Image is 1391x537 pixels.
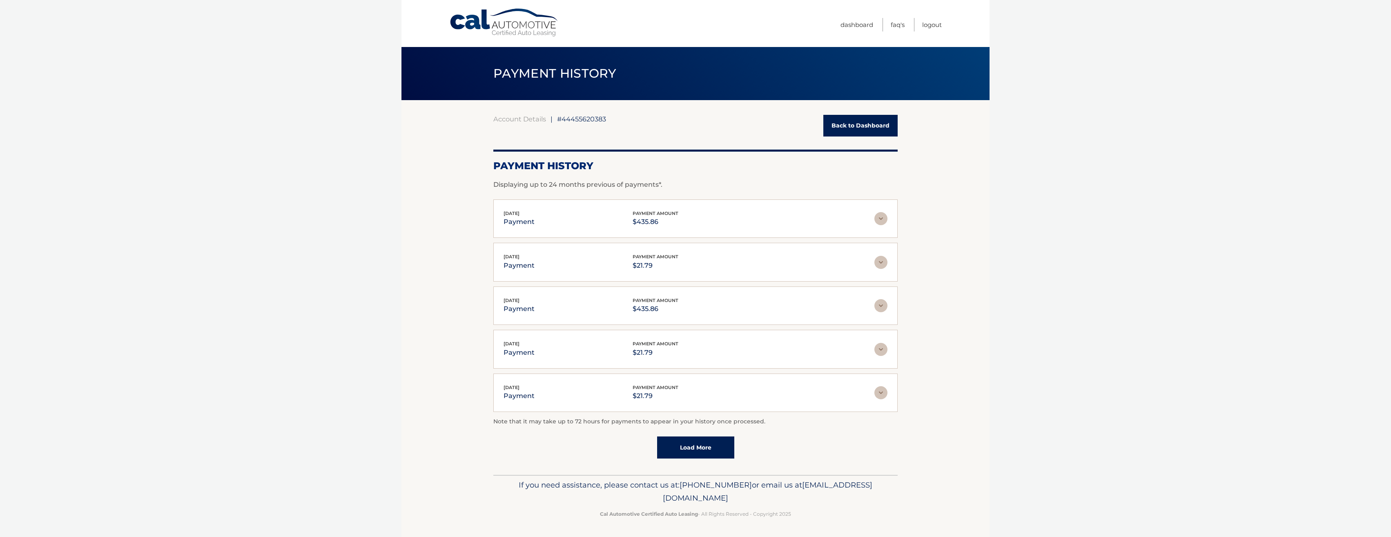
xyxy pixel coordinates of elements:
a: Cal Automotive [449,8,560,37]
p: - All Rights Reserved - Copyright 2025 [499,510,892,518]
span: [DATE] [504,385,519,390]
img: accordion-rest.svg [874,256,887,269]
span: [DATE] [504,254,519,260]
span: [DATE] [504,298,519,303]
span: [PHONE_NUMBER] [680,480,752,490]
p: If you need assistance, please contact us at: or email us at [499,479,892,505]
a: Dashboard [840,18,873,31]
p: $21.79 [633,390,678,402]
p: $21.79 [633,347,678,358]
p: payment [504,347,535,358]
span: payment amount [633,385,678,390]
span: payment amount [633,254,678,260]
span: payment amount [633,298,678,303]
p: Note that it may take up to 72 hours for payments to appear in your history once processed. [493,417,898,427]
p: Displaying up to 24 months previous of payments*. [493,180,898,190]
p: $435.86 [633,216,678,228]
img: accordion-rest.svg [874,386,887,399]
span: payment amount [633,210,678,216]
img: accordion-rest.svg [874,212,887,225]
h2: Payment History [493,160,898,172]
p: payment [504,260,535,271]
span: PAYMENT HISTORY [493,66,616,81]
a: FAQ's [891,18,905,31]
p: payment [504,390,535,402]
a: Back to Dashboard [823,115,898,136]
a: Load More [657,436,734,459]
p: payment [504,216,535,228]
p: $435.86 [633,303,678,315]
span: #44455620383 [557,115,606,123]
a: Logout [922,18,942,31]
span: | [551,115,553,123]
img: accordion-rest.svg [874,343,887,356]
p: $21.79 [633,260,678,271]
span: payment amount [633,341,678,347]
span: [DATE] [504,210,519,216]
img: accordion-rest.svg [874,299,887,312]
strong: Cal Automotive Certified Auto Leasing [600,511,698,517]
span: [DATE] [504,341,519,347]
p: payment [504,303,535,315]
span: [EMAIL_ADDRESS][DOMAIN_NAME] [663,480,872,503]
a: Account Details [493,115,546,123]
